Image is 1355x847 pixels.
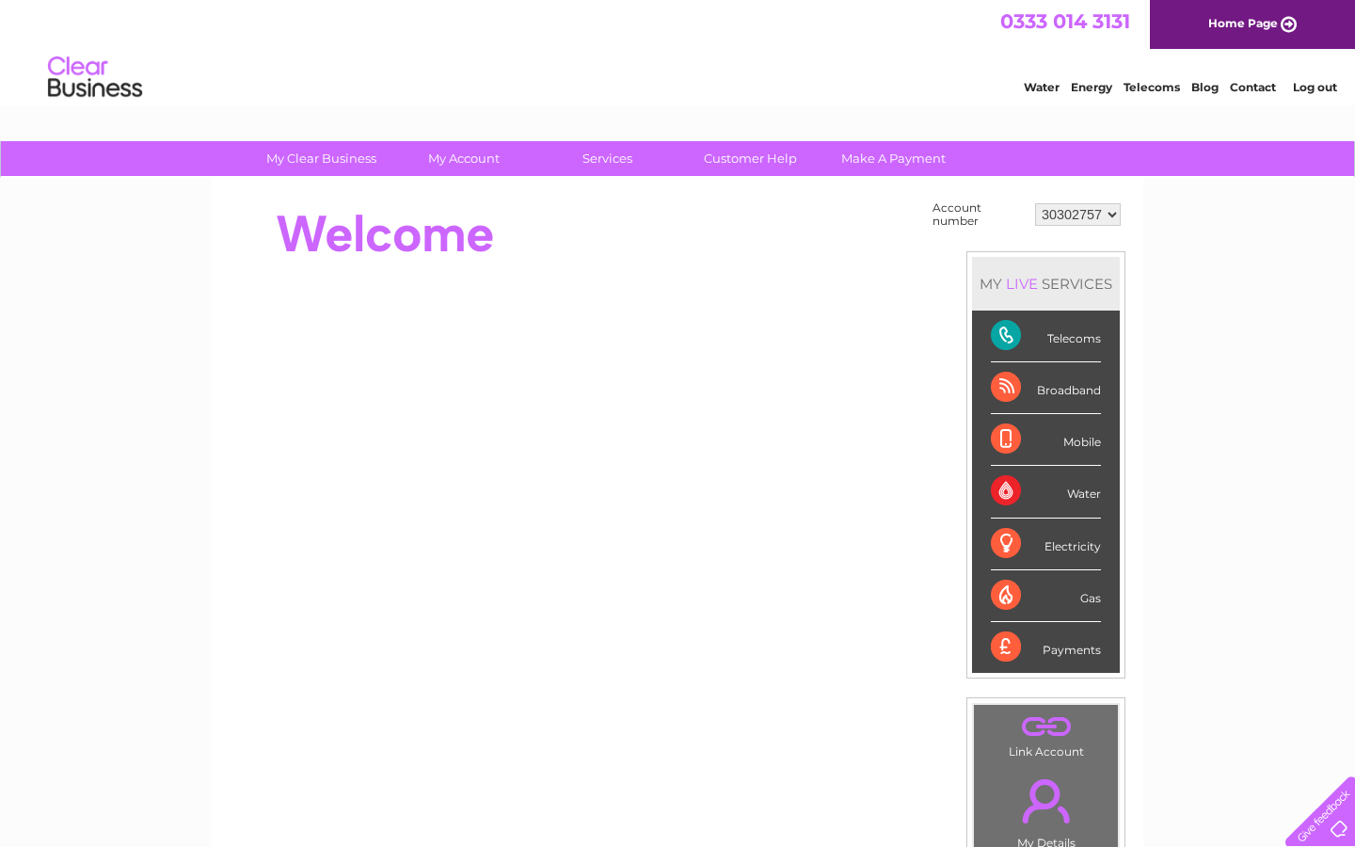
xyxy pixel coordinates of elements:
div: Payments [991,622,1101,673]
td: Link Account [973,704,1119,763]
div: Water [991,466,1101,518]
div: Broadband [991,362,1101,414]
a: . [979,710,1113,743]
a: Blog [1191,80,1219,94]
div: Electricity [991,519,1101,570]
div: Telecoms [991,311,1101,362]
div: Mobile [991,414,1101,466]
a: Contact [1230,80,1276,94]
img: logo.png [47,49,143,106]
a: Water [1024,80,1060,94]
div: LIVE [1002,275,1042,293]
td: Account number [928,197,1030,232]
div: Gas [991,570,1101,622]
a: . [979,768,1113,834]
div: Clear Business is a trading name of Verastar Limited (registered in [GEOGRAPHIC_DATA] No. 3667643... [234,10,1124,91]
a: Log out [1293,80,1337,94]
a: My Account [387,141,542,176]
a: 0333 014 3131 [1000,9,1130,33]
a: My Clear Business [244,141,399,176]
a: Customer Help [673,141,828,176]
a: Make A Payment [816,141,971,176]
div: MY SERVICES [972,257,1120,311]
a: Telecoms [1124,80,1180,94]
a: Energy [1071,80,1112,94]
a: Services [530,141,685,176]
